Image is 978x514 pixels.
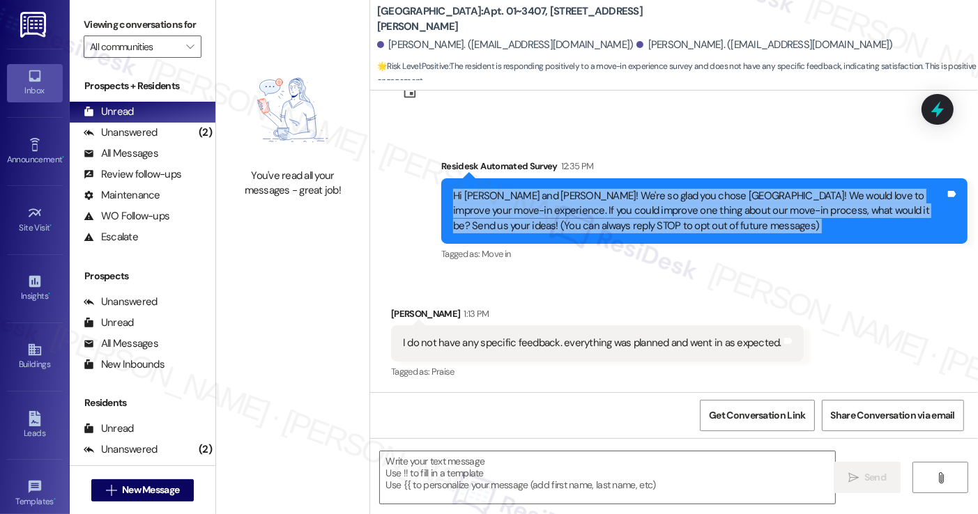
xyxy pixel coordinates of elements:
div: Unread [84,421,134,436]
i:  [186,41,194,52]
a: Templates • [7,475,63,513]
div: [PERSON_NAME]. ([EMAIL_ADDRESS][DOMAIN_NAME]) [377,38,634,52]
img: empty-state [231,59,354,162]
div: New Inbounds [84,357,165,372]
i:  [848,472,859,483]
button: Send [834,462,901,493]
div: All Messages [84,336,158,351]
div: All Messages [84,463,158,478]
span: New Message [122,483,179,497]
div: Prospects + Residents [70,79,215,93]
span: Share Conversation via email [831,408,955,423]
div: (2) [195,439,215,460]
span: • [50,221,52,231]
div: Tagged as: [391,361,804,382]
a: Buildings [7,338,63,375]
div: Prospects [70,269,215,283]
div: WO Follow-ups [84,209,169,224]
button: Get Conversation Link [700,400,814,431]
i:  [106,485,116,496]
div: [PERSON_NAME]. ([EMAIL_ADDRESS][DOMAIN_NAME]) [636,38,893,52]
div: Unanswered [84,295,158,309]
div: Residesk Automated Survey [441,159,968,178]
div: Unread [84,316,134,330]
div: You've read all your messages - great job! [231,169,354,198]
span: • [54,494,56,504]
div: Residents [70,396,215,410]
span: • [62,153,64,162]
div: All Messages [84,146,158,161]
a: Site Visit • [7,201,63,239]
div: Unanswered [84,125,158,140]
div: Unread [84,104,134,119]
div: Escalate [84,230,138,244]
a: Inbox [7,64,63,102]
div: 12:35 PM [558,159,594,173]
button: New Message [91,479,194,501]
div: [PERSON_NAME] [391,306,804,326]
div: Hi [PERSON_NAME] and [PERSON_NAME]! We're so glad you chose [GEOGRAPHIC_DATA]! We would love to i... [453,189,945,233]
div: 1:13 PM [460,306,489,321]
div: Maintenance [84,188,160,203]
strong: 🌟 Risk Level: Positive [377,61,449,72]
label: Viewing conversations for [84,14,201,36]
div: Unanswered [84,442,158,457]
span: • [48,289,50,299]
div: Review follow-ups [84,167,181,182]
img: ResiDesk Logo [20,12,49,38]
span: Praise [431,366,454,377]
div: I do not have any specific feedback. everything was planned and went in as expected. [403,336,781,350]
input: All communities [90,36,179,58]
a: Insights • [7,270,63,307]
a: Leads [7,407,63,444]
b: [GEOGRAPHIC_DATA]: Apt. 01~3407, [STREET_ADDRESS][PERSON_NAME] [377,4,656,34]
span: Get Conversation Link [709,408,805,423]
i:  [935,472,946,483]
span: Move in [482,248,510,260]
div: Tagged as: [441,244,968,264]
span: : The resident is responding positively to a move-in experience survey and does not have any spec... [377,59,978,89]
span: Send [864,470,886,485]
button: Share Conversation via email [822,400,964,431]
div: (2) [195,122,215,143]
